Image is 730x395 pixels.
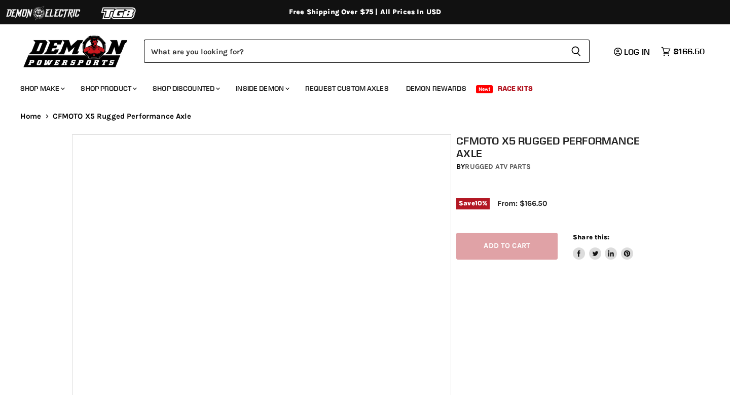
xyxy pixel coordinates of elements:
[465,162,530,171] a: Rugged ATV Parts
[456,198,490,209] span: Save %
[5,4,81,23] img: Demon Electric Logo 2
[13,74,702,99] ul: Main menu
[475,199,482,207] span: 10
[144,40,590,63] form: Product
[573,233,609,241] span: Share this:
[53,112,192,121] span: CFMOTO X5 Rugged Performance Axle
[624,47,650,57] span: Log in
[573,233,633,260] aside: Share this:
[673,47,705,56] span: $166.50
[563,40,590,63] button: Search
[228,78,296,99] a: Inside Demon
[13,78,71,99] a: Shop Make
[476,85,493,93] span: New!
[497,199,547,208] span: From: $166.50
[609,47,656,56] a: Log in
[73,78,143,99] a: Shop Product
[456,161,663,172] div: by
[656,44,710,59] a: $166.50
[490,78,540,99] a: Race Kits
[398,78,474,99] a: Demon Rewards
[145,78,226,99] a: Shop Discounted
[20,112,42,121] a: Home
[298,78,396,99] a: Request Custom Axles
[81,4,157,23] img: TGB Logo 2
[144,40,563,63] input: Search
[456,134,663,160] h1: CFMOTO X5 Rugged Performance Axle
[20,33,131,69] img: Demon Powersports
